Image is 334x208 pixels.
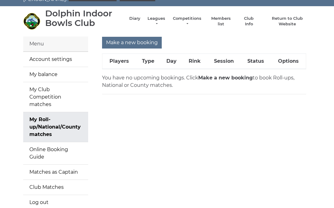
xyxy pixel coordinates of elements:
th: Type [136,53,161,69]
a: My Club Competition matches [23,82,88,112]
th: Rink [182,53,207,69]
th: Players [102,53,136,69]
a: Diary [129,16,140,21]
th: Status [241,53,271,69]
a: Club Info [240,16,258,27]
a: Online Booking Guide [23,142,88,164]
a: Members list [208,16,233,27]
a: Matches as Captain [23,165,88,180]
p: You have no upcoming bookings. Click to book Roll-ups, National or County matches. [102,74,306,89]
th: Session [207,53,241,69]
a: Return to Club Website [264,16,311,27]
th: Options [271,53,306,69]
a: Competitions [172,16,202,27]
div: Menu [23,36,88,52]
input: Make a new booking [102,37,162,49]
th: Day [161,53,182,69]
a: Club Matches [23,180,88,195]
a: Leagues [147,16,166,27]
a: My balance [23,67,88,82]
a: Account settings [23,52,88,67]
a: My Roll-up/National/County matches [23,112,88,142]
div: Dolphin Indoor Bowls Club [45,9,123,28]
img: Dolphin Indoor Bowls Club [23,13,40,30]
strong: Make a new booking [198,75,253,81]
